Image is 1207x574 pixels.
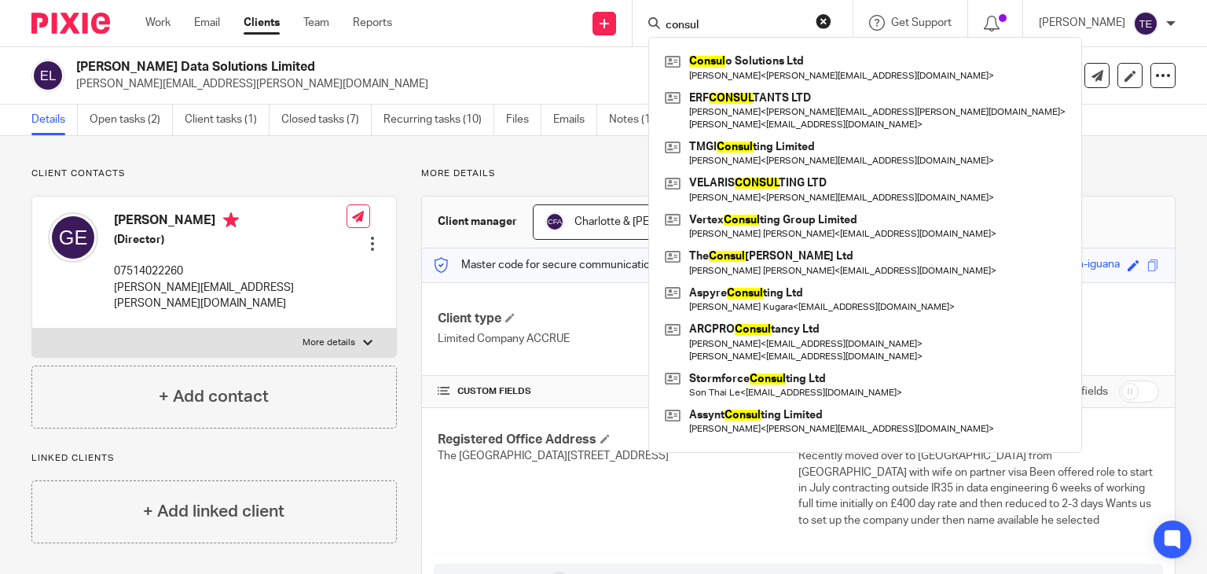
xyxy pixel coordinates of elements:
h4: + Add linked client [143,499,284,524]
span: Charlotte & [PERSON_NAME] Accrue [574,216,758,227]
p: Limited Company ACCRUE [438,331,798,347]
h4: + Add contact [159,385,269,409]
h4: CUSTOM FIELDS [438,385,798,398]
p: Linked clients [31,452,397,465]
h5: (Director) [114,232,347,248]
p: [PERSON_NAME][EMAIL_ADDRESS][PERSON_NAME][DOMAIN_NAME] [76,76,962,92]
span: Recently moved over to [GEOGRAPHIC_DATA] from [GEOGRAPHIC_DATA] with wife on partner visa Been of... [798,451,1153,525]
a: Emails [553,105,597,135]
a: Recurring tasks (10) [383,105,494,135]
p: Master code for secure communications and files [434,257,705,273]
img: svg%3E [1133,11,1158,36]
img: svg%3E [31,59,64,92]
h4: [PERSON_NAME] [114,212,347,232]
a: Notes (1) [609,105,666,135]
a: Team [303,15,329,31]
p: More details [421,167,1176,180]
p: [PERSON_NAME][EMAIL_ADDRESS][PERSON_NAME][DOMAIN_NAME] [114,280,347,312]
p: [PERSON_NAME] [1039,15,1125,31]
a: Reports [353,15,392,31]
img: svg%3E [48,212,98,263]
a: Email [194,15,220,31]
a: Details [31,105,78,135]
img: svg%3E [545,212,564,231]
i: Primary [223,212,239,228]
button: Clear [816,13,831,29]
a: Open tasks (2) [90,105,173,135]
a: Closed tasks (7) [281,105,372,135]
h4: Registered Office Address [438,432,798,448]
span: The [GEOGRAPHIC_DATA][STREET_ADDRESS] [438,451,669,462]
span: Get Support [891,17,952,28]
p: More details [303,337,355,349]
a: Files [506,105,541,135]
input: Search [664,19,805,33]
a: Clients [244,15,280,31]
p: Client contacts [31,167,397,180]
h2: [PERSON_NAME] Data Solutions Limited [76,59,785,75]
h3: Client manager [438,214,517,230]
img: Pixie [31,13,110,34]
h4: Client type [438,311,798,327]
p: 07514022260 [114,263,347,279]
a: Client tasks (1) [185,105,270,135]
a: Work [145,15,171,31]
